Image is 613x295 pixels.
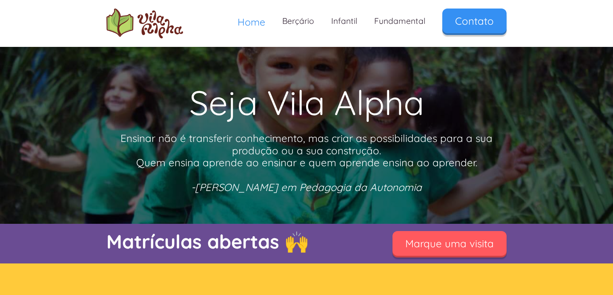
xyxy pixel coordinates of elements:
p: Ensinar não é transferir conhecimento, mas criar as possibilidades para a sua produção ou a sua c... [106,132,507,194]
a: Fundamental [366,9,434,34]
a: Infantil [323,9,366,34]
em: -[PERSON_NAME] em Pedagogia da Autonomia [191,181,422,194]
a: Home [229,9,274,35]
p: Matrículas abertas 🙌 [106,228,370,255]
a: home [106,9,183,38]
img: logo Escola Vila Alpha [106,9,183,38]
a: Marque uma visita [392,231,507,256]
a: Berçário [274,9,323,34]
h1: Seja Vila Alpha [106,77,507,128]
a: Contato [442,9,507,33]
span: Home [238,16,265,28]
